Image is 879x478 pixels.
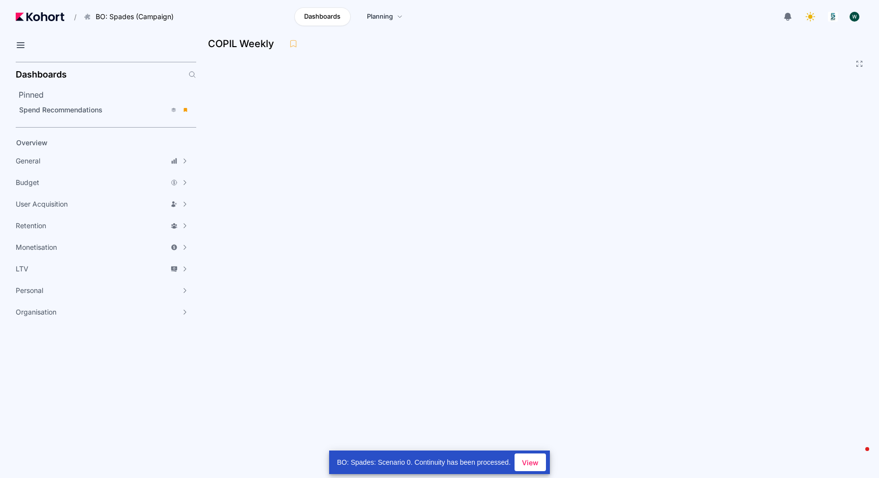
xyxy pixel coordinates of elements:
button: Fullscreen [855,60,863,68]
iframe: Intercom live chat [846,445,869,468]
span: Spend Recommendations [19,106,103,114]
span: Planning [367,12,393,22]
span: / [66,12,77,22]
button: BO: Spades (Campaign) [78,8,184,25]
span: View [522,457,539,468]
img: logo_logo_images_1_20240607072359498299_20240828135028712857.jpeg [828,12,838,22]
a: Dashboards [294,7,351,26]
span: Dashboards [304,12,340,22]
h2: Dashboards [16,70,67,79]
span: Monetisation [16,242,57,252]
span: General [16,156,40,166]
h3: COPIL Weekly [208,39,280,49]
h2: Pinned [19,89,196,101]
span: Organisation [16,307,56,317]
img: Kohort logo [16,12,64,21]
a: Planning [357,7,413,26]
span: BO: Spades (Campaign) [96,12,174,22]
span: Budget [16,178,39,187]
span: Personal [16,286,43,295]
span: Retention [16,221,46,231]
span: Overview [16,138,48,147]
button: View [515,453,546,471]
span: User Acquisition [16,199,68,209]
a: Overview [13,135,180,150]
div: BO: Spades: Scenario 0. Continuity has been processed. [329,451,515,474]
a: Spend Recommendations [16,103,193,117]
span: LTV [16,264,28,274]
